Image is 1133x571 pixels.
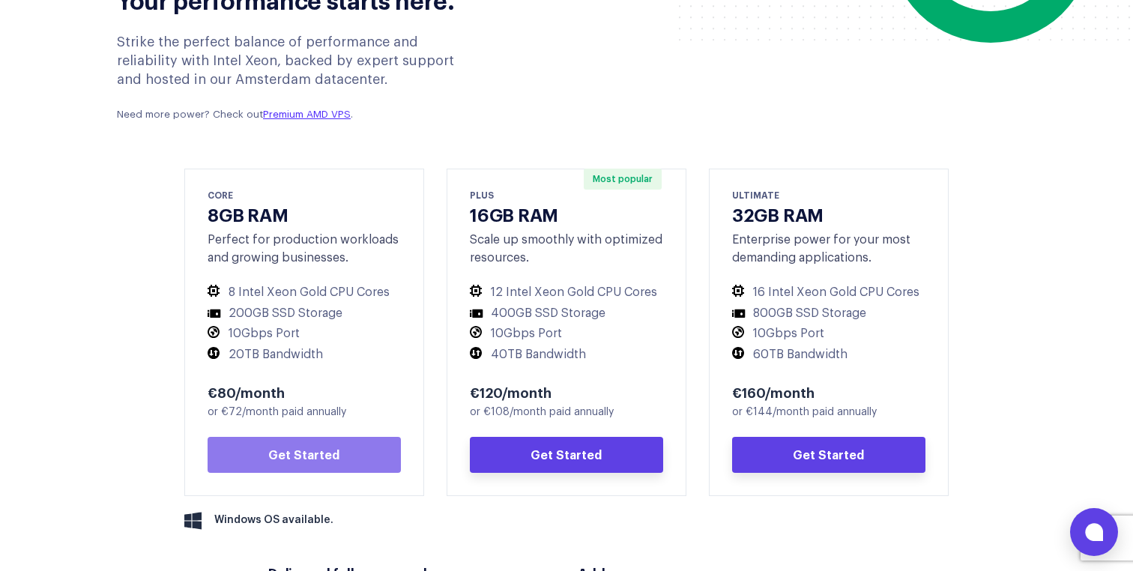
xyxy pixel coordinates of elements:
div: or €108/month paid annually [470,405,663,420]
div: Enterprise power for your most demanding applications. [732,231,925,267]
li: 400GB SSD Storage [470,306,663,321]
a: Get Started [732,437,925,473]
li: 8 Intel Xeon Gold CPU Cores [208,285,401,300]
li: 200GB SSD Storage [208,306,401,321]
li: 16 Intel Xeon Gold CPU Cores [732,285,925,300]
li: 800GB SSD Storage [732,306,925,321]
li: 10Gbps Port [470,326,663,342]
div: or €144/month paid annually [732,405,925,420]
div: €160/month [732,383,925,401]
li: 60TB Bandwidth [732,347,925,363]
h3: 16GB RAM [470,203,663,225]
div: or €72/month paid annually [208,405,401,420]
a: Get Started [208,437,401,473]
li: 20TB Bandwidth [208,347,401,363]
div: Perfect for production workloads and growing businesses. [208,231,401,267]
a: Premium AMD VPS [263,109,351,119]
a: Get Started [470,437,663,473]
div: CORE [208,188,401,202]
li: 10Gbps Port [732,326,925,342]
div: ULTIMATE [732,188,925,202]
div: €120/month [470,383,663,401]
li: 40TB Bandwidth [470,347,663,363]
div: €80/month [208,383,401,401]
h3: 32GB RAM [732,203,925,225]
div: Scale up smoothly with optimized resources. [470,231,663,267]
h3: 8GB RAM [208,203,401,225]
div: PLUS [470,188,663,202]
button: Open chat window [1070,508,1118,556]
div: Strike the perfect balance of performance and reliability with Intel Xeon, backed by expert suppo... [117,33,479,123]
span: Most popular [584,169,662,190]
span: Windows OS available. [214,513,333,528]
li: 12 Intel Xeon Gold CPU Cores [470,285,663,300]
li: 10Gbps Port [208,326,401,342]
p: Need more power? Check out . [117,108,479,122]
